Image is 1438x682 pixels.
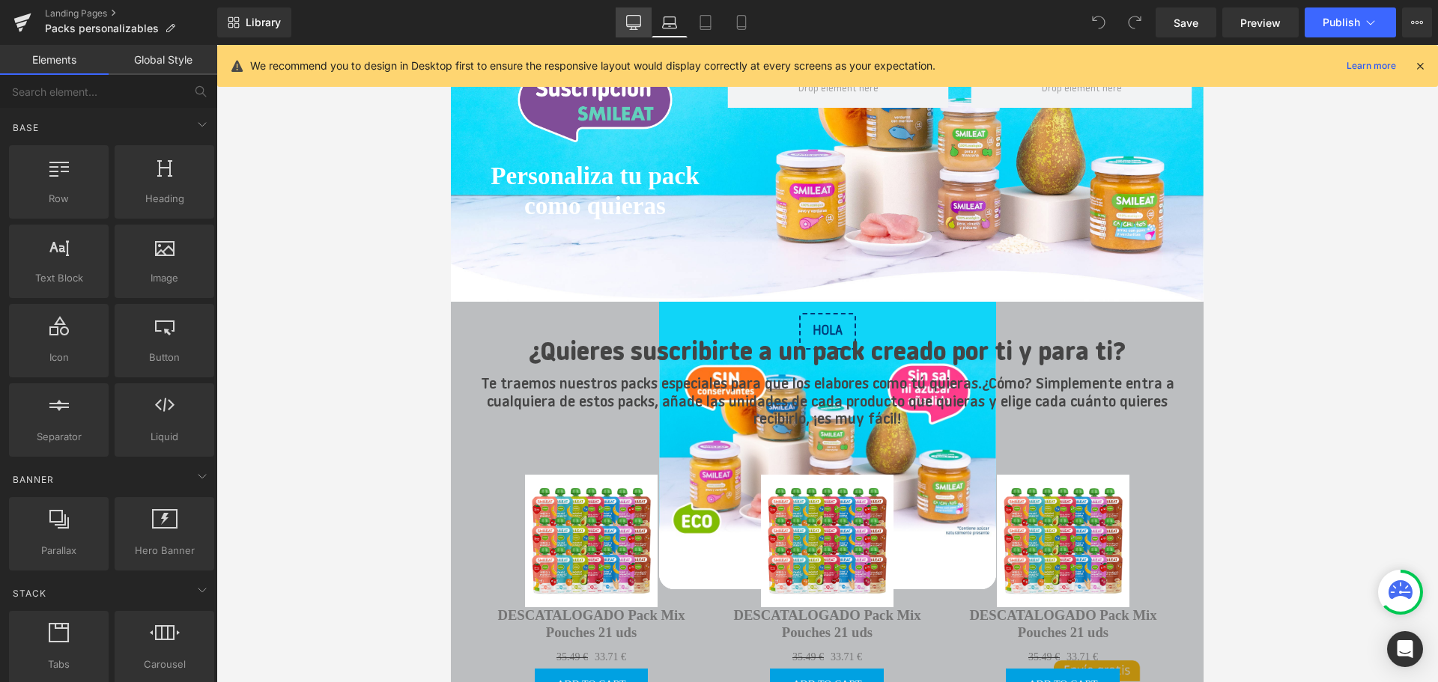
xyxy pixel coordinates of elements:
div: Open Intercom Messenger [1387,631,1423,667]
p: We recommend you to design in Desktop first to ensure the responsive layout would display correct... [250,58,935,74]
span: 35.49 € [342,606,373,618]
img: DESCATALOGADO Pack Mix Pouches 21 uds [310,430,443,562]
span: Banner [11,472,55,487]
a: Global Style [109,45,217,75]
span: 35.49 € [577,606,609,618]
button: Publish [1305,7,1396,37]
img: DESCATALOGADO Pack Mix Pouches 21 uds [546,430,679,562]
button: Add To Cart [555,624,669,658]
img: DESCATALOGADO Pack Mix Pouches 21 uds [74,430,207,562]
span: Text Block [13,270,104,286]
span: Library [246,16,281,29]
button: Add To Cart [319,624,433,658]
span: Save [1174,15,1198,31]
span: Liquid [119,429,210,445]
span: Icon [13,350,104,365]
a: Desktop [616,7,652,37]
a: Preview [1222,7,1299,37]
a: DESCATALOGADO Pack Mix Pouches 21 uds [502,562,723,596]
span: Separator [13,429,104,445]
span: 35.49 € [106,606,137,618]
span: Base [11,121,40,135]
span: Image [119,270,210,286]
a: Laptop [652,7,688,37]
a: Learn more [1341,57,1402,75]
span: 33.71 € [380,604,411,620]
span: 33.71 € [616,604,647,620]
span: ¿Cómo? Simplemente entra a cualquiera de estos packs, añade las unidades de cada producto que qui... [36,332,723,383]
a: New Library [217,7,291,37]
button: More [1402,7,1432,37]
span: Row [13,191,104,207]
span: Add To Cart [342,634,410,645]
span: Heading [119,191,210,207]
span: Button [119,350,210,365]
a: Tablet [688,7,723,37]
span: Stack [11,586,48,600]
span: 33.71 € [144,604,175,620]
span: Carousel [119,657,210,672]
span: Parallax [13,543,104,558]
h2: ¿Quieres suscribirte a un pack creado por ti y para ti? [22,294,730,324]
span: Tabs [13,657,104,672]
span: Publish [1323,16,1360,28]
span: Packs personalizables [45,22,159,34]
a: DESCATALOGADO Pack Mix Pouches 21 uds [266,562,487,596]
span: Preview [1240,15,1281,31]
span: Add To Cart [577,634,646,645]
a: DESCATALOGADO Pack Mix Pouches 21 uds [30,562,251,596]
span: Hero Banner [119,543,210,558]
h1: Personaliza tu pack como quieras [34,116,255,176]
button: Undo [1084,7,1114,37]
p: Te traemos nuestros packs especiales para que los elabores como tú quieras. [22,332,730,385]
span: Add To Cart [106,634,175,645]
button: Add To Cart [84,624,198,658]
a: Landing Pages [45,7,217,19]
button: Redo [1120,7,1150,37]
a: Mobile [723,7,759,37]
